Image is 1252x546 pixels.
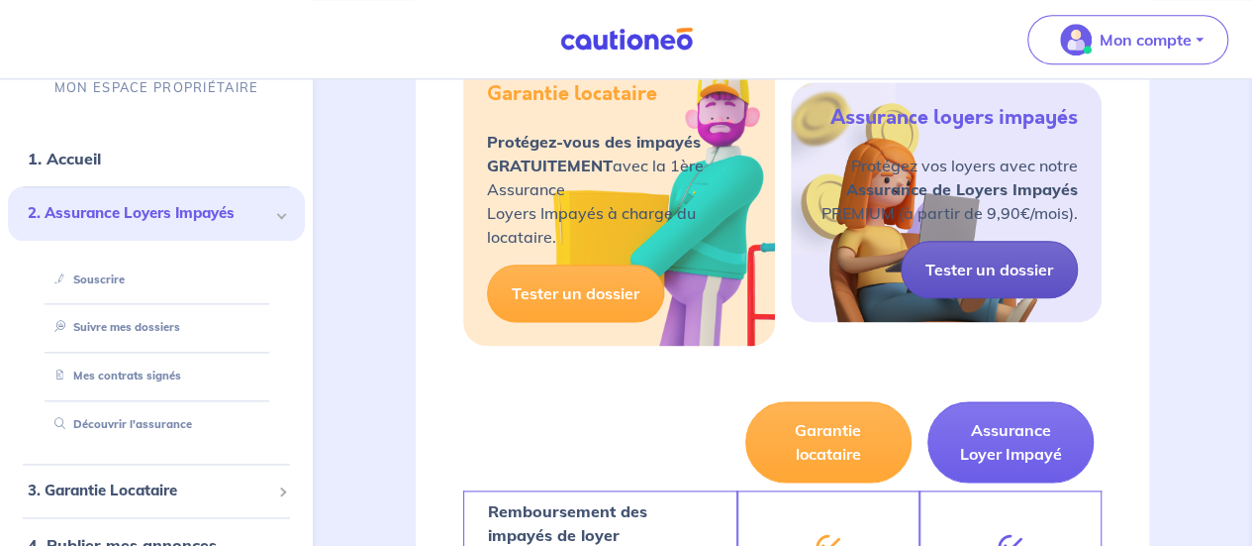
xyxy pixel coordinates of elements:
div: Souscrire [32,264,281,296]
a: Tester un dossier [487,265,664,322]
p: avec la 1ère Assurance Loyers Impayés à charge du locataire. [487,130,750,249]
div: 1. Accueil [8,139,305,178]
h5: Garantie locataire [487,82,657,106]
div: 3. Garantie Locataire [8,472,305,510]
span: 2. Assurance Loyers Impayés [28,202,270,225]
button: Assurance Loyer Impayé [927,401,1094,483]
button: Garantie locataire [745,401,912,483]
div: Mes contrats signés [32,360,281,392]
h5: Assurance loyers impayés [830,106,1078,130]
div: 2. Assurance Loyers Impayés [8,186,305,241]
div: Découvrir l'assurance [32,408,281,441]
div: Suivre mes dossiers [32,312,281,345]
p: Mon compte [1100,28,1192,52]
img: Cautioneo [552,27,701,52]
a: Découvrir l'assurance [47,417,192,431]
a: Suivre mes dossiers [47,321,180,335]
a: 1. Accueil [28,149,101,168]
a: Mes contrats signés [47,369,181,382]
p: Protégez vos loyers avec notre PREMIUM (à partir de 9,90€/mois). [821,154,1078,225]
strong: Protégez-vous des impayés GRATUITEMENT [487,132,701,175]
span: 3. Garantie Locataire [28,480,270,502]
strong: Remboursement des impayés de loyer [488,501,647,545]
p: MON ESPACE PROPRIÉTAIRE [54,78,258,97]
a: Tester un dossier [901,241,1078,298]
strong: Assurance de Loyers Impayés [846,179,1078,199]
a: Souscrire [47,273,125,286]
button: illu_account_valid_menu.svgMon compte [1027,15,1228,64]
img: illu_account_valid_menu.svg [1060,24,1092,55]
